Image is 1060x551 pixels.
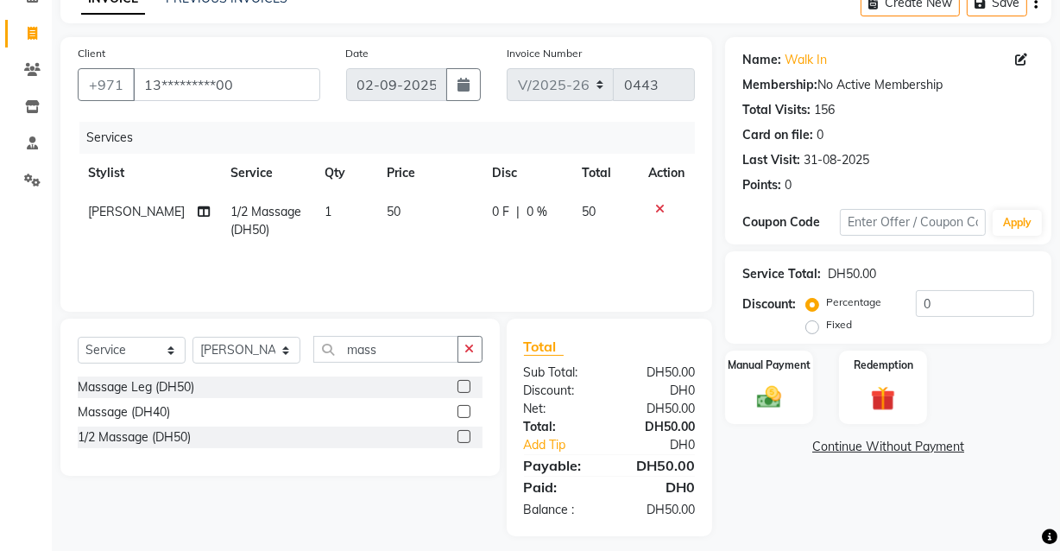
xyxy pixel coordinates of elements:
div: Membership: [742,76,817,94]
label: Redemption [854,358,913,373]
span: 50 [582,204,596,219]
label: Invoice Number [507,46,582,61]
div: DH50.00 [609,400,708,418]
span: 1 [325,204,331,219]
th: Service [220,154,313,193]
div: Services [79,122,708,154]
th: Total [571,154,638,193]
div: Massage (DH40) [78,403,170,421]
div: DH50.00 [609,418,708,436]
div: DH50.00 [609,455,708,476]
input: Search by Name/Mobile/Email/Code [133,68,320,101]
th: Action [638,154,695,193]
span: Total [524,338,564,356]
div: Name: [742,51,781,69]
div: No Active Membership [742,76,1034,94]
th: Qty [314,154,376,193]
div: DH0 [609,382,708,400]
div: Coupon Code [742,213,840,231]
div: Net: [511,400,609,418]
span: | [516,203,520,221]
div: Sub Total: [511,364,609,382]
a: Add Tip [511,436,626,454]
div: Discount: [742,295,796,313]
span: 0 F [492,203,509,221]
input: Search or Scan [313,336,458,363]
div: Points: [742,176,781,194]
div: Card on file: [742,126,813,144]
div: Discount: [511,382,609,400]
div: Payable: [511,455,609,476]
div: DH0 [609,477,708,497]
div: Total Visits: [742,101,811,119]
div: 1/2 Massage (DH50) [78,428,191,446]
button: +971 [78,68,135,101]
div: Service Total: [742,265,821,283]
div: Balance : [511,501,609,519]
div: DH50.00 [609,364,708,382]
label: Manual Payment [728,358,811,373]
div: 31-08-2025 [804,151,869,169]
label: Date [346,46,369,61]
span: 50 [387,204,401,219]
th: Price [376,154,483,193]
img: _gift.svg [863,383,903,414]
div: Last Visit: [742,151,800,169]
label: Percentage [826,294,881,310]
div: DH50.00 [609,501,708,519]
a: Walk In [785,51,827,69]
div: Massage Leg (DH50) [78,378,194,396]
div: Total: [511,418,609,436]
div: DH0 [626,436,708,454]
div: Paid: [511,477,609,497]
a: Continue Without Payment [729,438,1048,456]
th: Disc [482,154,571,193]
span: 0 % [527,203,547,221]
div: 0 [817,126,823,144]
button: Apply [993,210,1042,236]
input: Enter Offer / Coupon Code [840,209,986,236]
label: Client [78,46,105,61]
th: Stylist [78,154,220,193]
img: _cash.svg [749,383,789,412]
label: Fixed [826,317,852,332]
span: 1/2 Massage (DH50) [230,204,301,237]
div: DH50.00 [828,265,876,283]
div: 0 [785,176,792,194]
span: [PERSON_NAME] [88,204,185,219]
div: 156 [814,101,835,119]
